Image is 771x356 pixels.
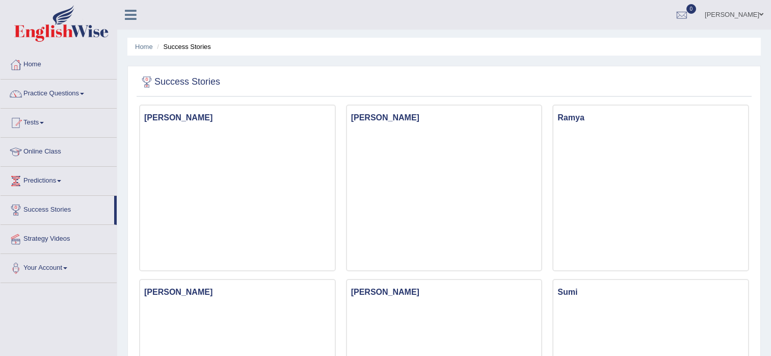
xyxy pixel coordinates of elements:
[1,109,117,134] a: Tests
[1,196,114,221] a: Success Stories
[347,285,542,299] h3: [PERSON_NAME]
[154,42,210,52] li: Success Stories
[140,285,335,299] h3: [PERSON_NAME]
[347,111,542,125] h3: [PERSON_NAME]
[1,254,117,279] a: Your Account
[139,74,220,90] h2: Success Stories
[553,285,748,299] h3: Sumi
[1,80,117,105] a: Practice Questions
[553,111,748,125] h3: Ramya
[135,43,153,50] a: Home
[686,4,697,14] span: 0
[1,167,117,192] a: Predictions
[1,50,117,76] a: Home
[1,138,117,163] a: Online Class
[140,111,335,125] h3: [PERSON_NAME]
[1,225,117,250] a: Strategy Videos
